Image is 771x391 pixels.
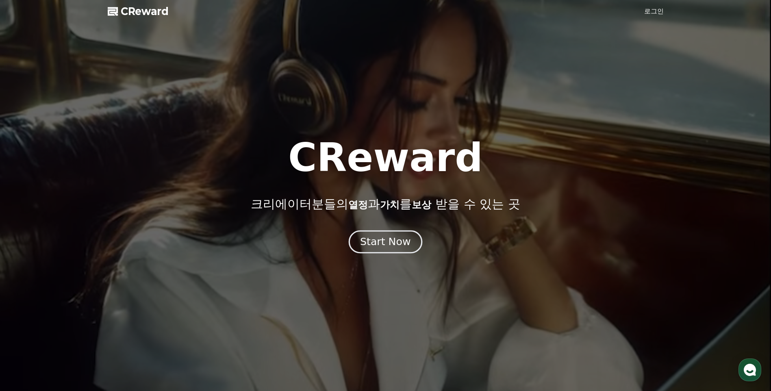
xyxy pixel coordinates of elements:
[644,7,664,16] a: 로그인
[349,230,422,254] button: Start Now
[121,5,169,18] span: CReward
[126,270,135,276] span: 설정
[288,138,483,177] h1: CReward
[380,199,400,211] span: 가치
[54,258,105,278] a: 대화
[26,270,30,276] span: 홈
[105,258,156,278] a: 설정
[74,270,84,277] span: 대화
[348,199,368,211] span: 열정
[360,235,410,249] div: Start Now
[251,197,520,211] p: 크리에이터분들의 과 를 받을 수 있는 곳
[350,239,421,247] a: Start Now
[412,199,431,211] span: 보상
[108,5,169,18] a: CReward
[2,258,54,278] a: 홈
